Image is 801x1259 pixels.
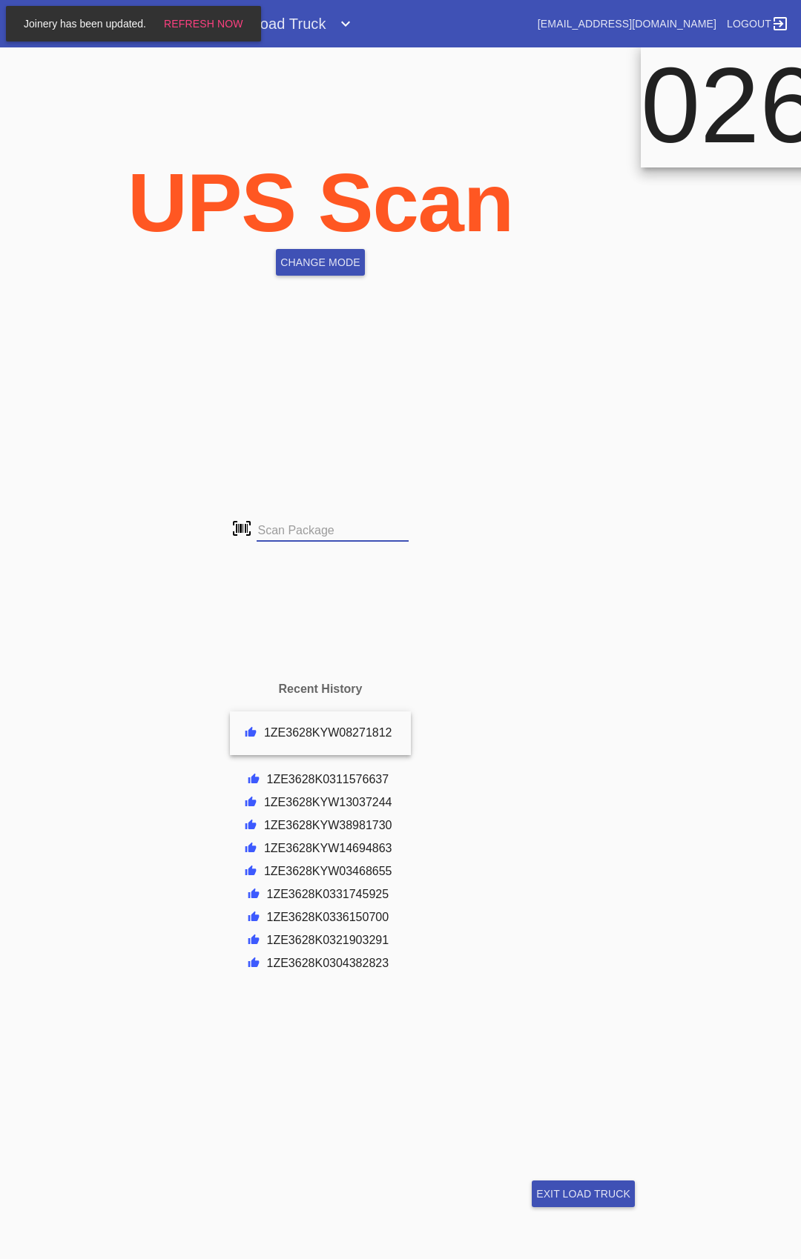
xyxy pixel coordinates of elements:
ng-md-icon: Passed [245,726,252,740]
span: Logout [727,18,771,30]
h1: Fulfillment Activity: Shipping - Load Truck [35,12,326,36]
div: 1ZE3628KYW14694863 [264,842,392,856]
ng-md-icon: Passed [245,865,252,879]
span: Joinery has been updated. [19,18,151,30]
ng-md-icon: Passed [245,796,252,810]
ng-md-icon: Passed [248,911,255,925]
div: 1ZE3628KYW13037244 [264,796,392,810]
a: Logout [722,10,789,37]
ng-md-icon: Passed [248,888,255,902]
span: change mode [280,256,360,268]
div: 1ZE3628K0336150700 [267,911,389,925]
div: 1ZE3628KYW38981730 [264,819,392,833]
a: Exit Load Truck [532,1180,635,1207]
div: 1ZE3628K0311576637 [267,773,389,787]
h4: Recent History [279,682,363,696]
button: Expand [331,9,360,39]
div: 1ZE3628KYW08271812 [264,726,392,740]
ng-md-icon: Passed [245,842,252,856]
div: 1ZE3628K0321903291 [267,934,389,948]
button: change mode [276,249,364,276]
b: UPS Scan [128,156,513,249]
ng-md-icon: Passed [248,773,255,787]
ng-md-icon: Passed [248,934,255,948]
div: 1ZE3628KYW03468655 [264,865,392,879]
span: Refresh Now [164,18,243,30]
ng-md-icon: Passed [245,819,252,833]
button: Refresh Now [159,10,248,37]
input: Scan Package [257,519,409,542]
div: 1ZE3628K0331745925 [267,888,389,902]
a: [EMAIL_ADDRESS][DOMAIN_NAME] [538,18,716,30]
